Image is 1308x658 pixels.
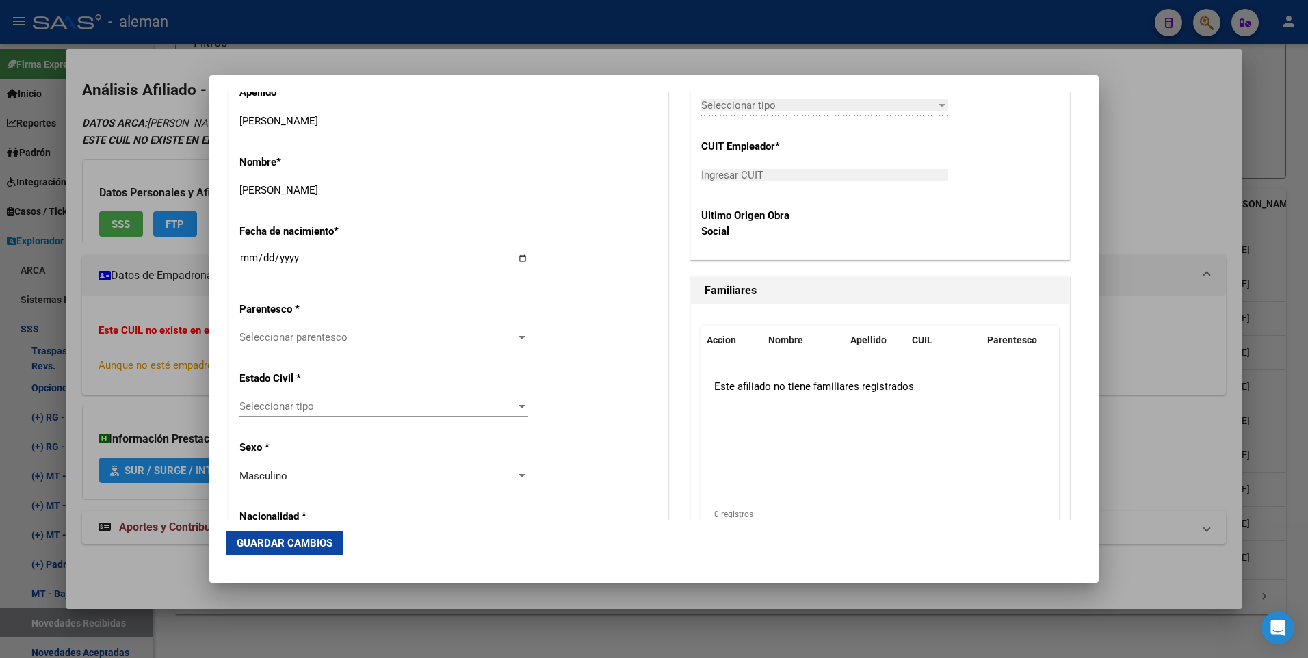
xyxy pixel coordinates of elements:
[239,331,516,343] span: Seleccionar parentesco
[239,371,365,386] p: Estado Civil *
[701,139,809,155] p: CUIT Empleador
[763,326,845,355] datatable-header-cell: Nombre
[701,497,1059,531] div: 0 registros
[239,400,516,412] span: Seleccionar tipo
[239,470,287,482] span: Masculino
[912,334,932,345] span: CUIL
[239,302,365,317] p: Parentesco *
[768,334,803,345] span: Nombre
[705,282,1056,299] h1: Familiares
[701,326,763,355] datatable-header-cell: Accion
[707,334,736,345] span: Accion
[239,155,365,170] p: Nombre
[906,326,982,355] datatable-header-cell: CUIL
[1261,611,1294,644] div: Open Intercom Messenger
[982,326,1077,355] datatable-header-cell: Parentesco
[987,334,1037,345] span: Parentesco
[237,537,332,549] span: Guardar Cambios
[701,208,809,239] p: Ultimo Origen Obra Social
[701,369,1054,404] div: Este afiliado no tiene familiares registrados
[850,334,887,345] span: Apellido
[701,99,936,111] span: Seleccionar tipo
[845,326,906,355] datatable-header-cell: Apellido
[239,440,365,456] p: Sexo *
[239,224,365,239] p: Fecha de nacimiento
[226,531,343,555] button: Guardar Cambios
[239,85,365,101] p: Apellido
[239,509,365,525] p: Nacionalidad *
